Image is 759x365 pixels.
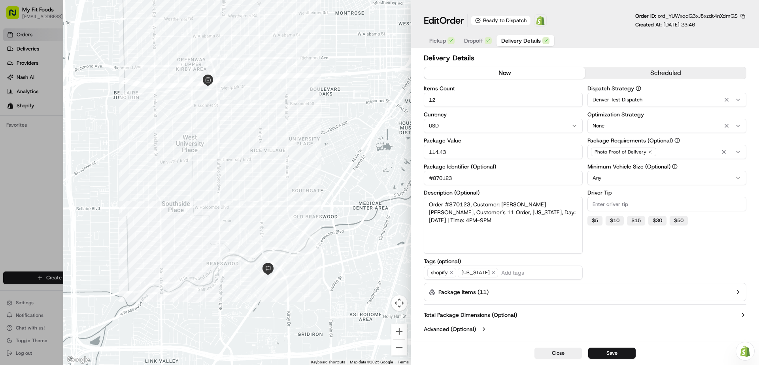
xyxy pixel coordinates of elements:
[67,115,73,122] div: 💻
[587,93,746,107] button: Denver Test Dispatch
[424,14,464,27] h1: Edit
[424,258,583,264] label: Tags (optional)
[424,52,746,64] h2: Delivery Details
[424,86,583,91] label: Items Count
[65,355,91,365] img: Google
[587,119,746,133] button: None
[587,190,746,195] label: Driver Tip
[593,122,604,129] span: None
[501,37,541,45] span: Delivery Details
[424,67,585,79] button: now
[398,360,409,364] a: Terms
[424,311,746,319] button: Total Package Dimensions (Optional)
[588,348,636,359] button: Save
[65,355,91,365] a: Open this area in Google Maps (opens a new window)
[134,78,144,87] button: Start new chat
[663,21,695,28] span: [DATE] 23:46
[8,8,24,24] img: Nash
[424,190,583,195] label: Description (Optional)
[8,115,14,122] div: 📗
[593,96,642,103] span: Denver Test Dispatch
[16,114,60,122] span: Knowledge Base
[606,216,624,225] button: $10
[534,14,547,27] a: Shopify
[391,324,407,339] button: Zoom in
[79,134,96,140] span: Pylon
[64,111,130,125] a: 💻API Documentation
[8,75,22,90] img: 1736555255976-a54dd68f-1ca7-489b-9aae-adbdc363a1c4
[424,93,583,107] input: Enter items count
[587,138,746,143] label: Package Requirements (Optional)
[424,325,746,333] button: Advanced (Optional)
[500,268,579,277] input: Add tags
[424,325,476,333] label: Advanced (Optional)
[27,83,100,90] div: We're available if you need us!
[21,51,130,59] input: Clear
[27,75,130,83] div: Start new chat
[536,16,545,25] img: Shopify
[648,216,666,225] button: $30
[424,311,517,319] label: Total Package Dimensions (Optional)
[440,14,464,27] span: Order
[438,288,489,296] label: Package Items ( 11 )
[635,13,738,20] p: Order ID:
[585,67,746,79] button: scheduled
[5,111,64,125] a: 📗Knowledge Base
[636,86,641,91] button: Dispatch Strategy
[587,197,746,211] input: Enter driver tip
[350,360,393,364] span: Map data ©2025 Google
[674,138,680,143] button: Package Requirements (Optional)
[595,149,646,155] span: Photo Proof of Delivery
[311,359,345,365] button: Keyboard shortcuts
[427,268,456,277] span: shopify
[424,138,583,143] label: Package Value
[424,171,583,185] input: Enter package identifier
[424,145,583,159] input: Enter package value
[627,216,645,225] button: $15
[75,114,127,122] span: API Documentation
[458,268,498,277] span: [US_STATE]
[658,13,738,19] span: ord_YUWxqdQ3xJ8xzdt4nXdmQS
[464,37,483,45] span: Dropoff
[672,164,678,169] button: Minimum Vehicle Size (Optional)
[8,32,144,44] p: Welcome 👋
[424,197,583,254] textarea: Order #870123, Customer: [PERSON_NAME] [PERSON_NAME], Customer's 11 Order, [US_STATE], Day: [DATE...
[587,86,746,91] label: Dispatch Strategy
[587,112,746,117] label: Optimization Strategy
[429,37,446,45] span: Pickup
[391,295,407,311] button: Map camera controls
[391,340,407,356] button: Zoom out
[471,16,531,25] div: Ready to Dispatch
[534,348,582,359] button: Close
[587,216,602,225] button: $5
[670,216,688,225] button: $50
[587,145,746,159] button: Photo Proof of Delivery
[56,133,96,140] a: Powered byPylon
[635,21,695,28] p: Created At:
[424,283,746,301] button: Package Items (11)
[424,164,583,169] label: Package Identifier (Optional)
[424,112,583,117] label: Currency
[587,164,746,169] label: Minimum Vehicle Size (Optional)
